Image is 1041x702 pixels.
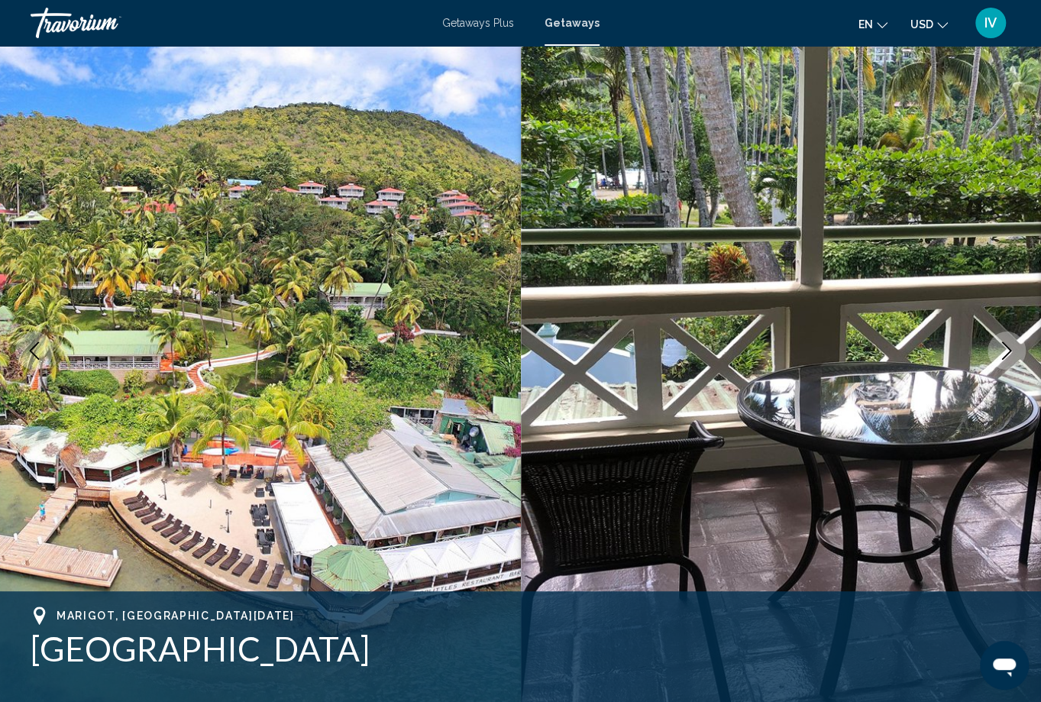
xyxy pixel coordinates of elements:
button: Change language [858,13,887,35]
a: Getaways Plus [442,17,514,29]
button: User Menu [971,7,1010,39]
h1: [GEOGRAPHIC_DATA] [31,629,1010,668]
button: Change currency [910,13,948,35]
button: Previous image [15,332,53,370]
span: USD [910,18,933,31]
a: Getaways [545,17,600,29]
button: Next image [988,332,1026,370]
a: Travorium [31,8,427,38]
span: en [858,18,873,31]
span: Marigot, [GEOGRAPHIC_DATA][DATE] [57,610,295,622]
span: IV [984,15,997,31]
iframe: Кнопка запуска окна обмена сообщениями [980,641,1029,690]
